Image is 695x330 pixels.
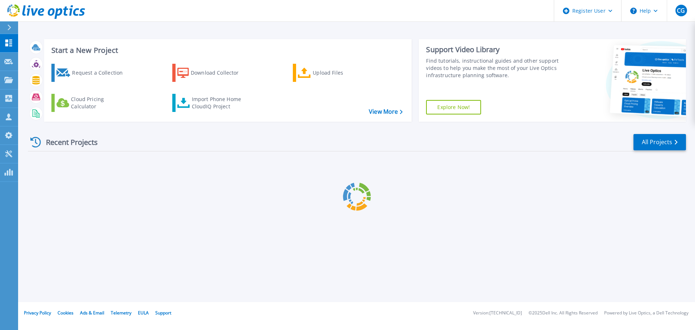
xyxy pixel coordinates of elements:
a: Cloud Pricing Calculator [51,94,132,112]
div: Upload Files [313,66,371,80]
div: Import Phone Home CloudIQ Project [192,96,248,110]
a: Cookies [58,310,73,316]
a: Explore Now! [426,100,481,114]
div: Cloud Pricing Calculator [71,96,129,110]
div: Support Video Library [426,45,562,54]
a: Support [155,310,171,316]
a: EULA [138,310,149,316]
a: Ads & Email [80,310,104,316]
h3: Start a New Project [51,46,403,54]
a: View More [369,108,403,115]
span: CG [677,8,685,13]
div: Recent Projects [28,133,108,151]
a: All Projects [633,134,686,150]
li: Powered by Live Optics, a Dell Technology [604,311,688,316]
div: Find tutorials, instructional guides and other support videos to help you make the most of your L... [426,57,562,79]
div: Download Collector [191,66,249,80]
a: Upload Files [293,64,374,82]
a: Request a Collection [51,64,132,82]
li: Version: [TECHNICAL_ID] [473,311,522,316]
div: Request a Collection [72,66,130,80]
a: Download Collector [172,64,253,82]
li: © 2025 Dell Inc. All Rights Reserved [528,311,598,316]
a: Privacy Policy [24,310,51,316]
a: Telemetry [111,310,131,316]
